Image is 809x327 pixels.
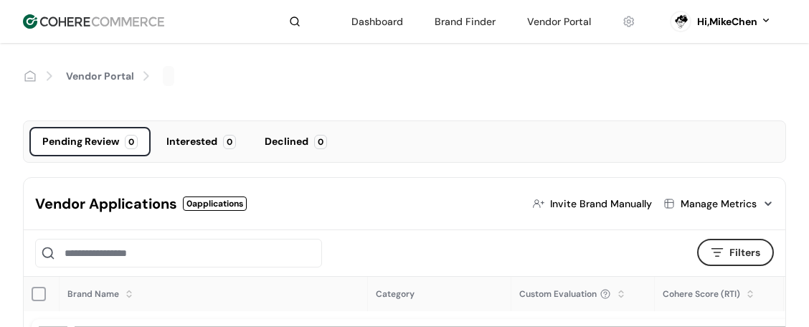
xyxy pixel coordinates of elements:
div: 0 [314,135,327,149]
div: Pending Review [42,134,119,149]
a: Vendor Portal [66,69,134,84]
div: Brand Name [67,288,119,300]
img: Cohere Logo [23,14,164,29]
div: Cohere Score (RTI) [663,288,740,300]
div: Invite Brand Manually [550,196,652,212]
div: Interested [166,134,217,149]
div: Vendor Applications [35,193,177,214]
div: 0 [223,135,236,149]
button: Filters [697,239,774,266]
div: Hi, MikeChen [697,14,757,29]
div: 0 [125,135,138,149]
span: Category [376,288,415,300]
svg: 0 percent [670,11,691,32]
button: Hi,MikeChen [697,14,772,29]
div: Declined [265,134,308,149]
nav: breadcrumb [23,66,786,86]
span: Custom Evaluation [519,288,597,300]
div: 0 applications [183,196,247,211]
div: Manage Metrics [681,196,757,212]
